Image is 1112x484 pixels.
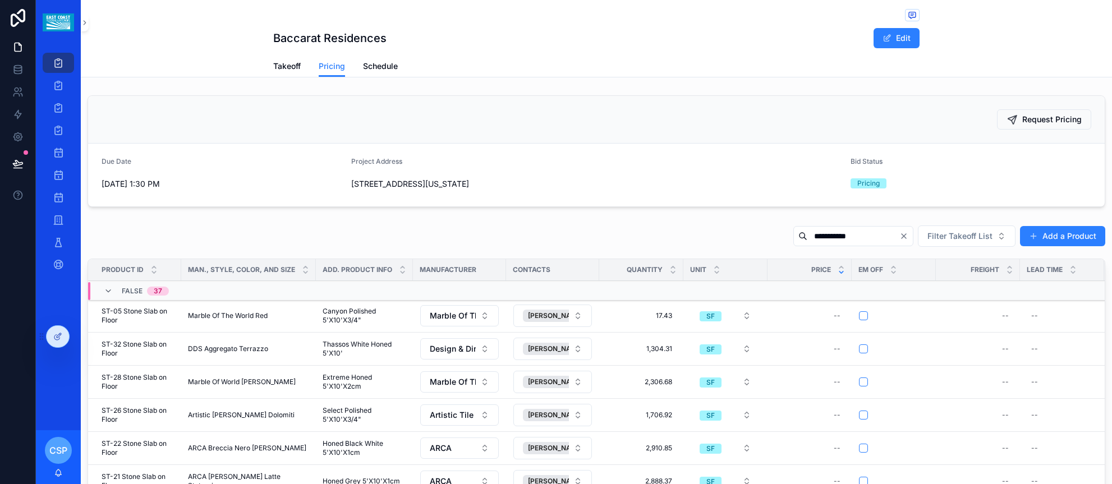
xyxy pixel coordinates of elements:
span: CSP [49,444,67,457]
div: SF [706,444,715,454]
span: 2,910.85 [610,444,672,453]
span: ST-28 Stone Slab on Floor [102,373,174,391]
button: Add a Product [1020,226,1105,246]
span: ARCA Breccia Nero [PERSON_NAME] [188,444,306,453]
button: Select Button [513,404,592,426]
span: Marble Of The World [430,376,476,388]
h1: Baccarat Residences [273,30,387,46]
div: Pricing [857,178,880,188]
button: Select Button [420,371,499,393]
div: -- [834,377,840,386]
span: [PERSON_NAME] [528,444,583,453]
div: -- [834,444,840,453]
span: Takeoff [273,61,301,72]
div: -- [834,344,840,353]
button: Select Button [691,372,760,392]
span: [PERSON_NAME] [528,377,583,386]
img: App logo [43,13,73,31]
span: Extreme Honed 5'X10'X2cm [323,373,406,391]
span: Project Address [351,157,402,165]
button: Request Pricing [997,109,1091,130]
span: Artistic Tile [430,409,474,421]
button: Unselect 316 [523,442,600,454]
div: SF [706,377,715,388]
span: Freight [971,265,999,274]
button: Clear [899,232,913,241]
button: Unselect 377 [523,376,600,388]
button: Select Button [691,339,760,359]
span: [PERSON_NAME] [528,311,583,320]
button: Unselect 430 [523,343,600,355]
div: SF [706,311,715,321]
span: Select Polished 5'X10'X3/4" [323,406,406,424]
div: -- [1002,344,1009,353]
span: [PERSON_NAME] [528,411,583,420]
button: Select Button [420,305,499,326]
div: SF [706,411,715,421]
span: Pricing [319,61,345,72]
a: Pricing [319,56,345,77]
span: Bid Status [851,157,883,165]
a: Takeoff [273,56,301,79]
span: Unit [690,265,706,274]
div: -- [1031,377,1038,386]
span: ST-05 Stone Slab on Floor [102,307,174,325]
button: Unselect 360 [523,409,600,421]
span: Em Off [858,265,883,274]
div: -- [1031,311,1038,320]
span: ST-22 Stone Slab on Floor [102,439,174,457]
button: Select Button [513,371,592,393]
div: scrollable content [36,45,81,289]
span: Add. Product Info [323,265,392,274]
button: Unselect 377 [523,310,600,322]
span: DDS Aggregato Terrazzo [188,344,268,353]
button: Select Button [513,437,592,459]
div: SF [706,344,715,354]
span: Contacts [513,265,550,274]
span: Artistic [PERSON_NAME] Dolomiti [188,411,295,420]
span: Lead Time [1027,265,1063,274]
span: ARCA [430,442,452,454]
span: Schedule [363,61,398,72]
span: Honed Black White 5'X10'X1cm [323,439,406,457]
button: Select Button [691,438,760,458]
span: Man., Style, Color, and Size [188,265,295,274]
span: Thassos White Honed 5'X10' [323,340,406,358]
button: Select Button [513,338,592,360]
a: Schedule [363,56,398,79]
span: Filter Takeoff List [927,231,992,242]
span: Canyon Polished 5'X10'X3/4" [323,307,406,325]
span: [PERSON_NAME] [528,344,583,353]
button: Select Button [420,404,499,426]
div: -- [1002,411,1009,420]
span: Product ID [102,265,144,274]
span: 1,706.92 [610,411,672,420]
button: Edit [874,28,920,48]
span: 2,306.68 [610,377,672,386]
span: Marble Of The World [430,310,476,321]
span: Marble Of The World Red [188,311,268,320]
span: 1,304.31 [610,344,672,353]
span: FALSE [122,287,143,296]
div: -- [1031,344,1038,353]
span: Design & Direct Source - DDS [430,343,476,354]
span: Due Date [102,157,131,165]
div: -- [1002,444,1009,453]
div: -- [834,311,840,320]
button: Select Button [420,437,499,459]
button: Select Button [691,306,760,326]
span: ST-32 Stone Slab on Floor [102,340,174,358]
span: Price [811,265,831,274]
div: -- [1031,411,1038,420]
span: [STREET_ADDRESS][US_STATE] [351,178,842,190]
span: Manufacturer [420,265,476,274]
button: Select Button [513,305,592,327]
span: Request Pricing [1022,114,1082,125]
span: Marble Of World [PERSON_NAME] [188,377,296,386]
span: ST-26 Stone Slab on Floor [102,406,174,424]
div: -- [834,411,840,420]
button: Select Button [918,225,1015,247]
div: 37 [154,287,162,296]
div: -- [1002,377,1009,386]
